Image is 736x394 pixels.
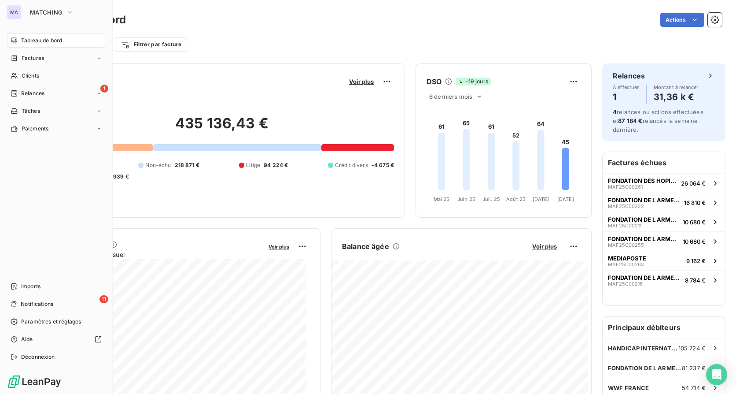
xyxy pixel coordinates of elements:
[608,255,646,262] span: MEDIAPOSTE
[608,177,677,184] span: FONDATION DES HOPITAUX
[22,72,39,80] span: Clients
[21,89,44,97] span: Relances
[246,161,260,169] span: Litige
[50,115,394,141] h2: 435 136,43 €
[22,54,44,62] span: Factures
[482,196,500,202] tspan: Juil. 25
[654,90,699,104] h4: 31,36 k €
[603,193,725,212] button: FONDATION DE L ARMEE DU SALUTMAF25C0022216 810 €
[557,196,574,202] tspan: [DATE]
[603,152,725,173] h6: Factures échues
[532,243,557,250] span: Voir plus
[608,281,643,286] span: MAF25C00216
[613,90,639,104] h4: 1
[613,108,703,133] span: relances ou actions effectuées et relancés la semaine dernière.
[603,317,725,338] h6: Principaux débiteurs
[683,219,706,226] span: 10 680 €
[346,78,376,85] button: Voir plus
[21,282,40,290] span: Imports
[21,37,62,45] span: Tableau de bord
[342,241,389,252] h6: Balance âgée
[660,13,704,27] button: Actions
[686,257,706,264] span: 9 162 €
[372,161,394,169] span: -4 675 €
[269,244,289,250] span: Voir plus
[608,262,644,267] span: MAF25C00263
[618,117,642,124] span: 87 184 €
[678,345,706,352] span: 105 724 €
[22,107,40,115] span: Tâches
[457,196,475,202] tspan: Juin 25
[434,196,450,202] tspan: Mai 25
[608,384,649,391] span: WWF FRANCE
[608,345,678,352] span: HANDICAP INTERNATIONAL [GEOGRAPHIC_DATA]
[533,196,549,202] tspan: [DATE]
[264,161,288,169] span: 94 224 €
[22,125,48,133] span: Paiements
[530,242,559,250] button: Voir plus
[608,216,679,223] span: FONDATION DE L ARMEE DU SALUT
[608,184,643,190] span: MAF25C00261
[603,231,725,251] button: FONDATION DE L ARMEE DU SALUTMAF25C0025510 680 €
[681,180,706,187] span: 26 064 €
[99,295,108,303] span: 11
[21,318,81,326] span: Paramètres et réglages
[7,5,21,19] div: MA
[603,270,725,290] button: FONDATION DE L ARMEE DU SALUTMAF25C002168 784 €
[682,384,706,391] span: 54 714 €
[110,173,129,181] span: -939 €
[613,71,645,81] h6: Relances
[603,173,725,193] button: FONDATION DES HOPITAUXMAF25C0026126 064 €
[50,250,262,259] span: Chiffre d'affaires mensuel
[603,212,725,231] button: FONDATION DE L ARMEE DU SALUTMAF25C0021110 680 €
[608,235,679,242] span: FONDATION DE L ARMEE DU SALUT
[613,85,639,90] span: À effectuer
[608,242,644,248] span: MAF25C00255
[685,277,706,284] span: 8 784 €
[608,197,681,204] span: FONDATION DE L ARMEE DU SALUT
[349,78,374,85] span: Voir plus
[683,238,706,245] span: 10 680 €
[427,76,442,87] h6: DSO
[115,37,187,52] button: Filtrer par facture
[21,335,33,343] span: Aide
[7,332,105,346] a: Aide
[706,364,727,385] div: Open Intercom Messenger
[266,242,292,250] button: Voir plus
[506,196,526,202] tspan: Août 25
[654,85,699,90] span: Montant à relancer
[456,78,490,85] span: -19 jours
[145,161,171,169] span: Non-échu
[608,364,682,372] span: FONDATION DE L ARMEE DU SALUT
[7,375,62,389] img: Logo LeanPay
[175,161,199,169] span: 218 871 €
[682,364,706,372] span: 81 237 €
[21,300,53,308] span: Notifications
[684,199,706,206] span: 16 810 €
[21,353,55,361] span: Déconnexion
[608,223,641,228] span: MAF25C00211
[429,93,472,100] span: 6 derniers mois
[608,274,681,281] span: FONDATION DE L ARMEE DU SALUT
[608,204,644,209] span: MAF25C00222
[335,161,368,169] span: Crédit divers
[30,9,63,16] span: MATCHING
[613,108,617,115] span: 4
[603,251,725,270] button: MEDIAPOSTEMAF25C002639 162 €
[100,85,108,93] span: 1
